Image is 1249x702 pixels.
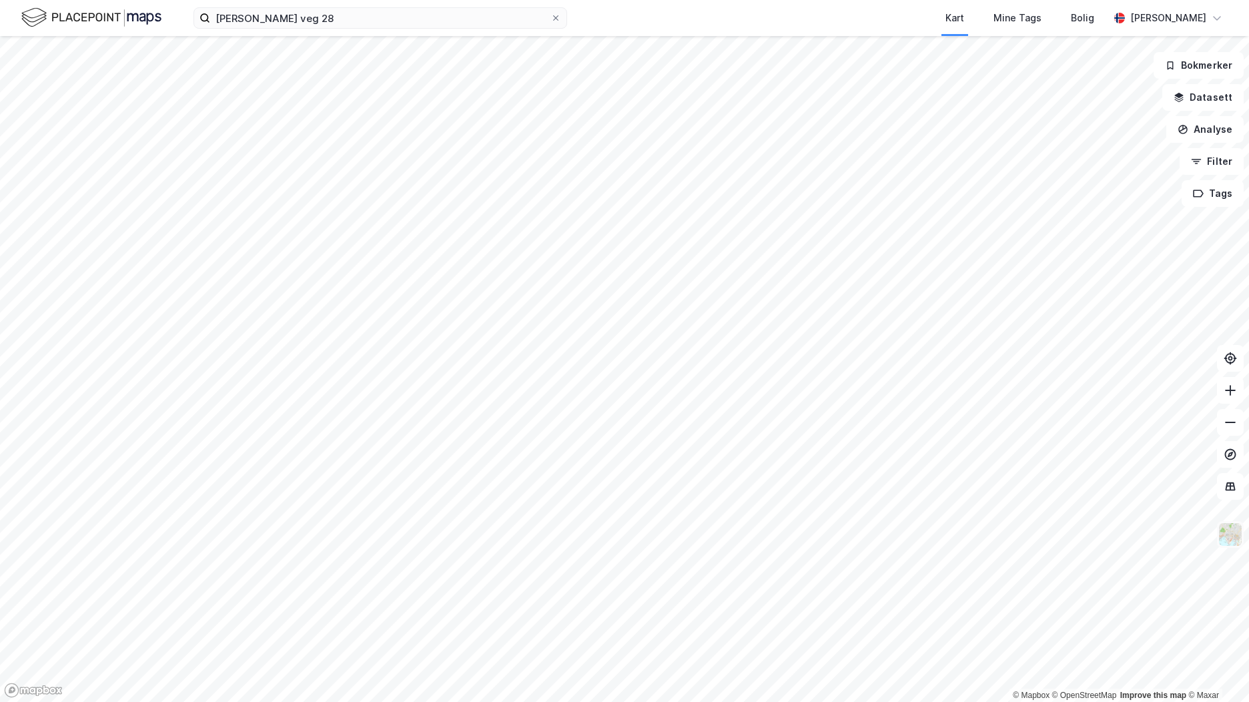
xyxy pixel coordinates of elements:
[1180,148,1244,175] button: Filter
[1052,691,1117,700] a: OpenStreetMap
[1182,180,1244,207] button: Tags
[1166,116,1244,143] button: Analyse
[1182,638,1249,702] iframe: Chat Widget
[1162,84,1244,111] button: Datasett
[1218,522,1243,547] img: Z
[945,10,964,26] div: Kart
[1154,52,1244,79] button: Bokmerker
[21,6,161,29] img: logo.f888ab2527a4732fd821a326f86c7f29.svg
[1130,10,1206,26] div: [PERSON_NAME]
[993,10,1042,26] div: Mine Tags
[1013,691,1050,700] a: Mapbox
[210,8,550,28] input: Søk på adresse, matrikkel, gårdeiere, leietakere eller personer
[1120,691,1186,700] a: Improve this map
[4,683,63,698] a: Mapbox homepage
[1182,638,1249,702] div: Kontrollprogram for chat
[1071,10,1094,26] div: Bolig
